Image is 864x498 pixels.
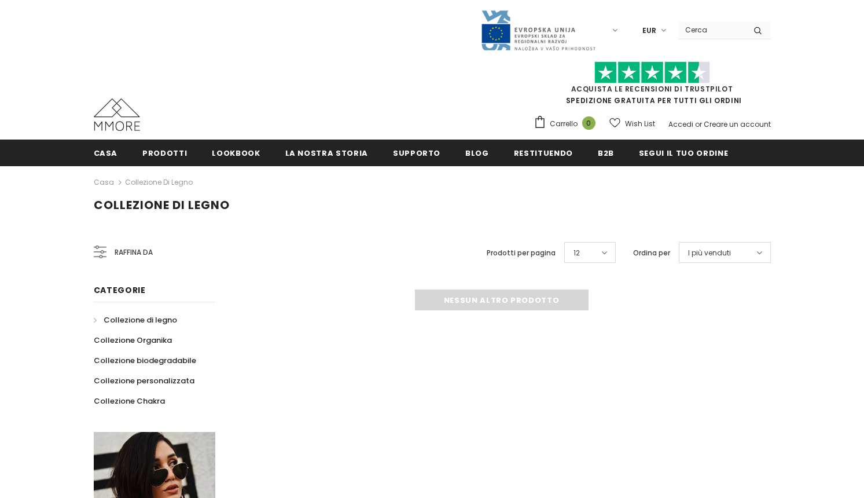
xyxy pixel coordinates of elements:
[94,98,140,131] img: Casi MMORE
[94,140,118,166] a: Casa
[94,375,194,386] span: Collezione personalizzata
[115,246,153,259] span: Raffina da
[534,115,601,133] a: Carrello 0
[94,335,172,346] span: Collezione Organika
[514,140,573,166] a: Restituendo
[465,148,489,159] span: Blog
[94,197,230,213] span: Collezione di legno
[678,21,745,38] input: Search Site
[598,140,614,166] a: B2B
[598,148,614,159] span: B2B
[668,119,693,129] a: Accedi
[94,148,118,159] span: Casa
[94,350,196,371] a: Collezione biodegradabile
[94,371,194,391] a: Collezione personalizzata
[688,247,731,259] span: I più venduti
[94,355,196,366] span: Collezione biodegradabile
[94,330,172,350] a: Collezione Organika
[571,84,733,94] a: Acquista le recensioni di TrustPilot
[609,113,655,134] a: Wish List
[285,148,368,159] span: La nostra storia
[94,310,177,330] a: Collezione di legno
[704,119,771,129] a: Creare un account
[480,25,596,35] a: Javni Razpis
[285,140,368,166] a: La nostra storia
[639,140,728,166] a: Segui il tuo ordine
[514,148,573,159] span: Restituendo
[142,148,187,159] span: Prodotti
[142,140,187,166] a: Prodotti
[94,391,165,411] a: Collezione Chakra
[639,148,728,159] span: Segui il tuo ordine
[534,67,771,105] span: SPEDIZIONE GRATUITA PER TUTTI GLI ORDINI
[695,119,702,129] span: or
[625,118,655,130] span: Wish List
[125,177,193,187] a: Collezione di legno
[582,116,595,130] span: 0
[465,140,489,166] a: Blog
[573,247,580,259] span: 12
[594,61,710,84] img: Fidati di Pilot Stars
[633,247,670,259] label: Ordina per
[550,118,578,130] span: Carrello
[212,148,260,159] span: Lookbook
[393,140,440,166] a: supporto
[94,396,165,407] span: Collezione Chakra
[487,247,556,259] label: Prodotti per pagina
[104,314,177,325] span: Collezione di legno
[642,25,656,36] span: EUR
[480,9,596,52] img: Javni Razpis
[94,284,146,296] span: Categorie
[393,148,440,159] span: supporto
[94,175,114,189] a: Casa
[212,140,260,166] a: Lookbook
